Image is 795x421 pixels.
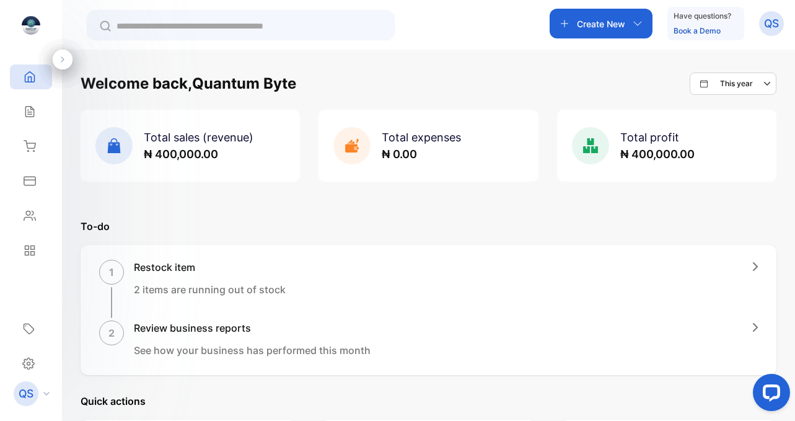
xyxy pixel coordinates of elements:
h1: Review business reports [134,321,371,335]
span: ₦ 0.00 [382,148,417,161]
iframe: LiveChat chat widget [743,369,795,421]
span: Total sales (revenue) [144,131,253,144]
button: QS [759,9,784,38]
p: Create New [577,17,625,30]
span: Total profit [620,131,679,144]
span: ₦ 400,000.00 [144,148,218,161]
p: 1 [109,265,114,280]
img: logo [22,16,40,35]
p: This year [720,78,753,89]
p: Have questions? [674,10,731,22]
p: QS [764,16,779,32]
h1: Welcome back, Quantum Byte [81,73,296,95]
p: QS [19,386,33,402]
h1: Restock item [134,260,286,275]
p: To-do [81,219,776,234]
p: See how your business has performed this month [134,343,371,358]
p: 2 items are running out of stock [134,282,286,297]
a: Book a Demo [674,26,721,35]
span: ₦ 400,000.00 [620,148,695,161]
p: Quick actions [81,394,776,409]
p: 2 [108,326,115,340]
button: This year [690,73,776,95]
span: Total expenses [382,131,461,144]
button: Create New [550,9,652,38]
